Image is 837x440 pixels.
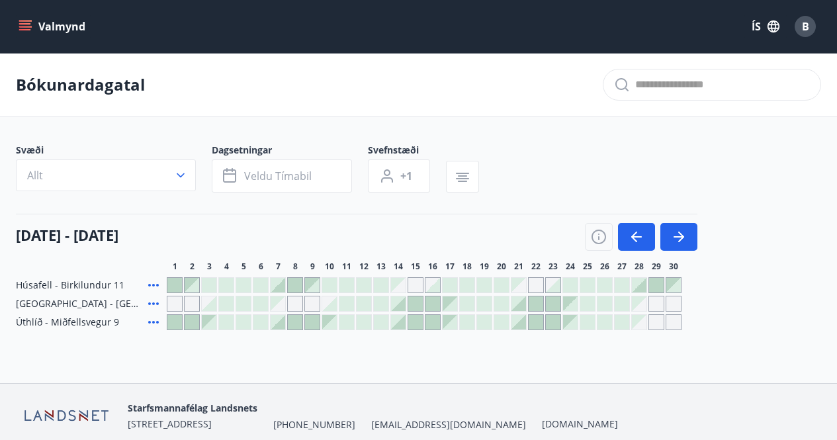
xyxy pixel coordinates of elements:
[270,296,286,312] div: Gráir dagar eru ekki bókanlegir
[789,11,821,42] button: B
[531,261,541,272] span: 22
[652,261,661,272] span: 29
[666,314,682,330] div: Gráir dagar eru ekki bókanlegir
[802,19,809,34] span: B
[293,261,298,272] span: 8
[631,314,647,330] div: Gráir dagar eru ekki bókanlegir
[648,296,664,312] div: Gráir dagar eru ekki bókanlegir
[400,169,412,183] span: +1
[16,402,117,430] img: F8tEiQha8Un3Ar3CAbbmu1gOVkZAt1bcWyF3CjFc.png
[635,261,644,272] span: 28
[376,261,386,272] span: 13
[304,296,320,312] div: Gráir dagar eru ekki bókanlegir
[128,418,212,430] span: [STREET_ADDRESS]
[16,316,119,329] span: Úthlíð - Miðfellsvegur 9
[16,225,118,245] h4: [DATE] - [DATE]
[480,261,489,272] span: 19
[549,261,558,272] span: 23
[390,277,406,293] div: Gráir dagar eru ekki bókanlegir
[173,261,177,272] span: 1
[287,296,303,312] div: Gráir dagar eru ekki bókanlegir
[128,402,257,414] span: Starfsmannafélag Landsnets
[411,261,420,272] span: 15
[242,261,246,272] span: 5
[371,418,526,431] span: [EMAIL_ADDRESS][DOMAIN_NAME]
[631,296,647,312] div: Gráir dagar eru ekki bókanlegir
[528,277,544,293] div: Gráir dagar eru ekki bókanlegir
[669,261,678,272] span: 30
[428,261,437,272] span: 16
[514,261,523,272] span: 21
[511,277,527,293] div: Gráir dagar eru ekki bókanlegir
[600,261,609,272] span: 26
[497,261,506,272] span: 20
[212,159,352,193] button: Veldu tímabil
[259,261,263,272] span: 6
[273,418,355,431] span: [PHONE_NUMBER]
[566,261,575,272] span: 24
[276,261,281,272] span: 7
[16,144,212,159] span: Svæði
[325,261,334,272] span: 10
[16,15,91,38] button: menu
[342,261,351,272] span: 11
[368,144,446,159] span: Svefnstæði
[16,73,145,96] p: Bókunardagatal
[207,261,212,272] span: 3
[190,261,195,272] span: 2
[445,261,455,272] span: 17
[184,296,200,312] div: Gráir dagar eru ekki bókanlegir
[167,296,183,312] div: Gráir dagar eru ekki bókanlegir
[244,169,312,183] span: Veldu tímabil
[542,418,618,430] a: [DOMAIN_NAME]
[408,277,423,293] div: Gráir dagar eru ekki bókanlegir
[744,15,787,38] button: ÍS
[27,168,43,183] span: Allt
[463,261,472,272] span: 18
[224,261,229,272] span: 4
[16,279,124,292] span: Húsafell - Birkilundur 11
[368,159,430,193] button: +1
[648,314,664,330] div: Gráir dagar eru ekki bókanlegir
[359,261,369,272] span: 12
[310,261,315,272] span: 9
[16,159,196,191] button: Allt
[212,144,368,159] span: Dagsetningar
[394,261,403,272] span: 14
[583,261,592,272] span: 25
[617,261,627,272] span: 27
[666,296,682,312] div: Gráir dagar eru ekki bókanlegir
[16,297,143,310] span: [GEOGRAPHIC_DATA] - [GEOGRAPHIC_DATA] 50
